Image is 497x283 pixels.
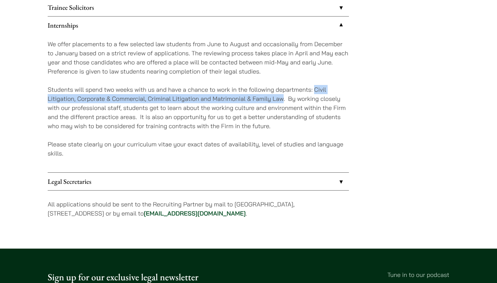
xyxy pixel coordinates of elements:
[144,209,246,217] a: [EMAIL_ADDRESS][DOMAIN_NAME]
[254,270,449,279] p: Tune in to our podcast
[48,34,349,172] div: Internships
[48,200,349,218] p: All applications should be sent to the Recruiting Partner by mail to [GEOGRAPHIC_DATA], [STREET_A...
[48,85,349,131] p: Students will spend two weeks with us and have a chance to work in the following departments: Civ...
[48,140,349,158] p: Please state clearly on your curriculum vitae your exact dates of availability, level of studies ...
[48,173,349,190] a: Legal Secretaries
[48,17,349,34] a: Internships
[48,39,349,76] p: We offer placements to a few selected law students from June to August and occasionally from Dece...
